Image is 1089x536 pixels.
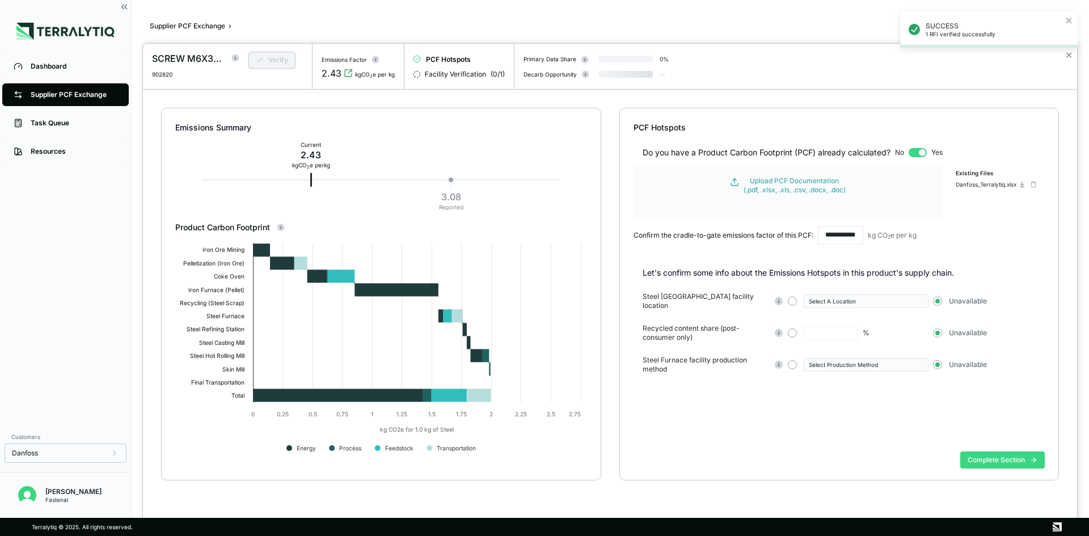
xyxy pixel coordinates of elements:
text: Steel Casting Mill [199,339,244,347]
div: 2.43 [322,66,341,80]
div: Decarb Opportunity [524,71,577,78]
text: 0.75 [336,411,348,417]
text: Recycling (Steel Scrap) [180,299,244,307]
div: 0 % [660,56,669,62]
div: Select Production Method [809,361,923,368]
text: Skin Mill [222,366,244,373]
div: kgCO e per kg [355,71,395,78]
div: 2.43 [292,148,330,162]
span: Steel [GEOGRAPHIC_DATA] facility location [643,292,769,310]
div: SCREW M6X30 SOCKET HEAD CAP ISO 4762 A4- [152,52,225,65]
div: Upload PCF Documentation (.pdf, .xlsx, .xls, .csv, .docx, .doc) [744,176,846,195]
div: Do you have a Product Carbon Footprint (PCF) already calculated? [643,147,890,158]
text: 2.75 [569,411,581,417]
div: Reported [439,204,463,210]
div: % [863,328,869,337]
text: 2.25 [515,411,527,417]
svg: View audit trail [344,69,353,78]
span: No [895,148,904,157]
span: Unavailable [949,360,987,369]
text: Feedstock [385,445,413,451]
p: SUCCESS [926,22,1062,31]
text: Iron Ore Mining [202,246,244,254]
p: 1 RFI verified successfully [926,31,1062,37]
button: Upload PCF Documentation(.pdf, .xlsx, .xls, .csv, .docx, .doc) [646,176,929,195]
text: Transportation [437,445,476,452]
span: Unavailable [949,328,987,337]
button: Select A Location [804,294,928,308]
span: Facility Verification [425,70,486,79]
button: Danfoss_Terralytiq.xlsx [956,181,1025,188]
div: Primary Data Share [524,56,576,62]
div: Select A Location [809,298,923,305]
text: Total [231,392,244,399]
text: 2 [489,411,493,417]
button: Complete Section [960,451,1045,469]
span: Steel Furnace facility production method [643,356,769,374]
text: 1.25 [396,411,407,417]
span: Unavailable [949,297,987,306]
sub: 2 [307,164,310,169]
text: Steel Refining Station [187,326,244,333]
text: Steel Furnace [206,313,244,319]
div: Emissions Summary [175,122,587,133]
text: 0.25 [277,411,289,417]
span: ( 0 / 1 ) [491,70,505,79]
div: Current [292,141,330,148]
text: 0 [251,411,255,417]
span: Recycled content share (post-consumer only) [643,324,769,342]
div: PCF Hotspots [634,122,1045,133]
div: Existing Files [956,170,1037,181]
button: Select Production Method [804,358,928,372]
div: kg CO e per kg [292,162,330,168]
text: 2.5 [547,411,555,417]
text: Energy [297,445,316,452]
div: kg CO e per kg [868,231,917,240]
div: 902820 [152,71,234,78]
text: 1.5 [428,411,436,417]
text: Final Transportation [191,379,244,386]
text: Steel Hot Rolling Mill [190,352,244,360]
text: 1.75 [456,411,467,417]
text: 0.5 [309,411,317,417]
sub: 2 [888,234,890,240]
text: Pelletization (Iron Ore) [183,260,244,267]
span: PCF Hotspots [426,55,471,64]
text: Process [339,445,361,451]
p: Let's confirm some info about the Emissions Hotspots in this product's supply chain. [643,267,1045,278]
button: close [1065,16,1073,25]
div: Confirm the cradle-to-gate emissions factor of this PCF: [634,231,813,240]
div: Product Carbon Footprint [175,222,587,233]
sub: 2 [370,74,373,79]
text: Coke Oven [214,273,244,280]
div: 3.08 [439,190,463,204]
text: Iron Furnace (Pellet) [188,286,244,293]
span: Yes [931,148,943,157]
text: 1 [371,411,373,417]
span: -- [660,71,665,78]
div: Emissions Factor [322,56,367,63]
text: kg CO2e for 1.0 kg of Steel [380,426,454,433]
div: Danfoss_Terralytiq.xlsx [956,181,1016,188]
